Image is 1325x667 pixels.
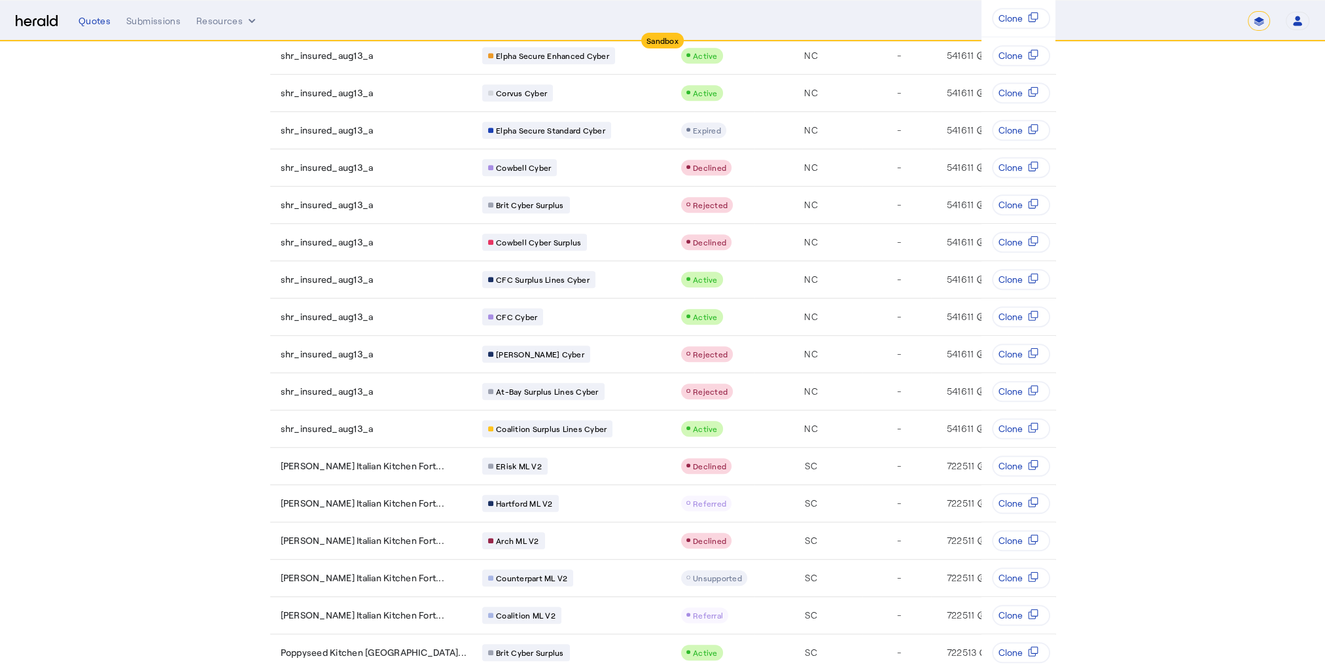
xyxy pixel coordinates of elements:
span: - [897,385,901,398]
span: 541611 [947,310,974,323]
mat-icon: info_outline [974,534,986,547]
span: 722511 [947,571,975,585]
span: Rejected [693,200,728,209]
span: Corvus Cyber [496,88,547,98]
span: - [897,161,901,174]
mat-icon: info_outline [974,310,985,323]
span: Active [693,312,718,321]
span: 722513 [947,646,977,659]
span: - [897,348,901,361]
span: Clone [998,497,1023,510]
span: Active [693,51,718,60]
mat-icon: info_outline [974,460,986,473]
span: 722511 [947,497,975,510]
div: Quotes [79,14,111,27]
span: Clone [998,161,1023,174]
button: Clone [992,194,1050,215]
button: Clone [992,82,1050,103]
mat-icon: info_outline [974,49,985,62]
span: NC [804,49,818,62]
span: Cowbell Cyber [496,162,551,173]
div: Submissions [126,14,181,27]
span: - [897,236,901,249]
mat-icon: info_outline [974,198,985,211]
button: Clone [992,269,1050,290]
span: SC [805,534,817,547]
span: Clone [998,124,1023,137]
mat-icon: info_outline [974,161,985,174]
span: Clone [998,385,1023,398]
span: Active [693,275,718,284]
mat-icon: info_outline [974,497,986,510]
span: NC [804,161,818,174]
span: Clone [998,198,1023,211]
span: CFC Surplus Lines Cyber [496,274,590,285]
span: Clone [998,609,1023,622]
span: Poppyseed Kitchen [GEOGRAPHIC_DATA]... [281,646,467,659]
button: Clone [992,530,1050,551]
span: Referred [693,499,726,508]
span: NC [804,385,818,398]
span: shr_insured_aug13_a [281,348,374,361]
span: 722511 [947,609,975,622]
span: Cowbell Cyber Surplus [496,237,581,247]
button: Clone [992,493,1050,514]
span: shr_insured_aug13_a [281,49,374,62]
span: - [897,86,901,99]
mat-icon: info_outline [974,571,986,585]
span: 541611 [947,161,974,174]
span: NC [804,422,818,435]
span: Active [693,648,718,657]
span: shr_insured_aug13_a [281,385,374,398]
span: 722511 [947,534,975,547]
span: 541611 [947,273,974,286]
span: - [897,609,901,622]
span: Clone [998,236,1023,249]
span: - [897,422,901,435]
span: Hartford ML V2 [496,498,553,509]
span: shr_insured_aug13_a [281,124,374,137]
span: - [897,460,901,473]
span: [PERSON_NAME] Italian Kitchen Fort... [281,497,444,510]
span: shr_insured_aug13_a [281,198,374,211]
span: [PERSON_NAME] Cyber [496,349,584,359]
span: NC [804,86,818,99]
span: Referral [693,611,723,620]
span: NC [804,236,818,249]
span: shr_insured_aug13_a [281,86,374,99]
span: shr_insured_aug13_a [281,236,374,249]
button: Clone [992,605,1050,626]
mat-icon: info_outline [974,236,985,249]
span: Declined [693,536,726,545]
span: Active [693,88,718,98]
span: 541611 [947,348,974,361]
span: shr_insured_aug13_a [281,273,374,286]
button: Resources dropdown menu [196,14,258,27]
button: Clone [992,306,1050,327]
span: SC [805,571,817,585]
mat-icon: info_outline [974,124,985,137]
span: SC [805,497,817,510]
span: shr_insured_aug13_a [281,310,374,323]
span: Arch ML V2 [496,535,539,546]
mat-icon: info_outline [974,422,985,435]
span: 541611 [947,86,974,99]
span: Declined [693,461,726,471]
mat-icon: info_outline [974,385,985,398]
span: Brit Cyber Surplus [496,200,564,210]
span: Clone [998,534,1023,547]
span: Counterpart ML V2 [496,573,567,583]
mat-icon: info_outline [974,86,985,99]
span: NC [804,198,818,211]
div: Sandbox [641,33,684,48]
button: Clone [992,232,1050,253]
span: At-Bay Surplus Lines Cyber [496,386,599,397]
span: shr_insured_aug13_a [281,161,374,174]
span: 541611 [947,236,974,249]
span: [PERSON_NAME] Italian Kitchen Fort... [281,460,444,473]
span: 541611 [947,422,974,435]
span: Clone [998,86,1023,99]
span: Expired [693,126,721,135]
span: shr_insured_aug13_a [281,422,374,435]
span: 541611 [947,198,974,211]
